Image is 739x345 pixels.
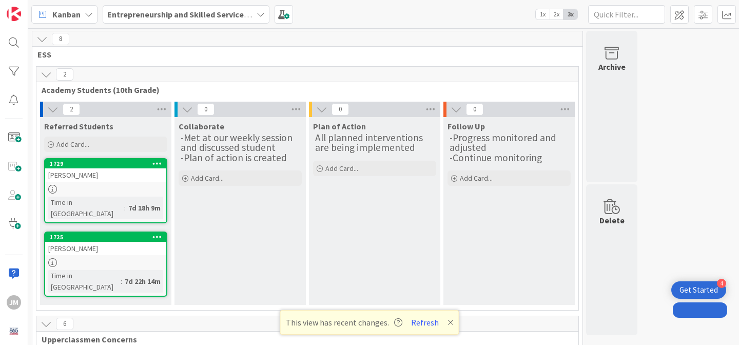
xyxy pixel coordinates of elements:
div: 7d 22h 14m [122,276,163,287]
span: -Met at our weekly session and discussed student [181,131,295,154]
div: Time in [GEOGRAPHIC_DATA] [48,197,124,219]
span: Academy Students (10th Grade) [42,85,566,95]
div: Archive [598,61,626,73]
div: Open Get Started checklist, remaining modules: 4 [671,281,726,299]
button: Refresh [407,316,442,329]
div: Delete [599,214,625,226]
span: 6 [56,318,73,330]
a: 1725[PERSON_NAME]Time in [GEOGRAPHIC_DATA]:7d 22h 14m [44,232,167,297]
span: Add Card... [191,174,224,183]
span: Plan of Action [313,121,366,131]
div: 1729 [50,160,166,167]
span: : [121,276,122,287]
div: JM [7,295,21,310]
span: Add Card... [325,164,358,173]
span: 2 [56,68,73,81]
span: Add Card... [56,140,89,149]
div: Time in [GEOGRAPHIC_DATA] [48,270,121,293]
img: Visit kanbanzone.com [7,7,21,21]
span: 0 [332,103,349,116]
span: Add Card... [460,174,493,183]
div: 1725[PERSON_NAME] [45,233,166,255]
b: Entrepreneurship and Skilled Services Interventions - [DATE]-[DATE] [107,9,358,20]
span: 2x [550,9,563,20]
span: Referred Students [44,121,113,131]
span: -Plan of action is created [181,151,287,164]
span: Upperclassmen Concerns [42,334,566,344]
span: : [124,202,126,214]
span: 0 [197,103,215,116]
span: ESS [37,49,570,60]
div: [PERSON_NAME] [45,242,166,255]
span: 8 [52,33,69,45]
span: 3x [563,9,577,20]
span: This view has recent changes. [286,316,402,329]
div: [PERSON_NAME] [45,168,166,182]
div: 1725 [45,233,166,242]
span: -Continue monitoring [450,151,542,164]
span: -Progress monitored and adjusted [450,131,558,154]
span: Follow Up [448,121,485,131]
input: Quick Filter... [588,5,665,24]
a: 1729[PERSON_NAME]Time in [GEOGRAPHIC_DATA]:7d 18h 9m [44,158,167,223]
span: Collaborate [179,121,224,131]
span: 2 [63,103,80,116]
div: 1729[PERSON_NAME] [45,159,166,182]
img: avatar [7,324,21,338]
div: 7d 18h 9m [126,202,163,214]
span: All planned interventions are being implemented [315,131,425,154]
div: 4 [717,279,726,288]
span: 0 [466,103,483,116]
span: 1x [536,9,550,20]
span: Kanban [52,8,81,21]
div: 1725 [50,234,166,241]
div: 1729 [45,159,166,168]
div: Get Started [679,285,718,295]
